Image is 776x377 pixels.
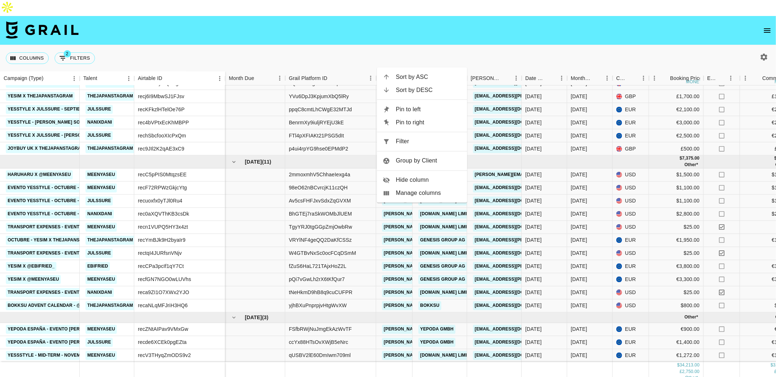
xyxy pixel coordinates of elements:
[613,349,649,362] div: EUR
[525,210,542,218] div: 30/9/2025
[6,275,61,284] a: YESIM x @meenyaseu
[289,210,352,218] div: BhGTEj7raSkWOMbJlUEM
[418,262,467,271] a: Genesis Group AG
[546,73,556,83] button: Sort
[289,326,352,333] div: FSfbRWjNuJmgEkAzWvTF
[649,129,704,143] div: €2,500.00
[649,260,704,273] div: €3,800.00
[138,132,186,139] div: rechSbcfooXIcPxQm
[382,351,538,360] a: [PERSON_NAME][EMAIL_ADDRESS][PERSON_NAME][DOMAIN_NAME]
[6,325,144,334] a: YEPODA España - Evento [PERSON_NAME] (@meenyaseu)
[6,196,110,205] a: Evento YesStyle - Octubre - @julssure
[613,260,649,273] div: EUR
[85,351,117,360] a: meenyaseu
[396,73,461,81] span: Sort by ASC
[473,196,554,205] a: [EMAIL_ADDRESS][DOMAIN_NAME]
[473,144,554,153] a: [EMAIL_ADDRESS][DOMAIN_NAME]
[649,194,704,208] div: $1,100.00
[473,249,554,258] a: [EMAIL_ADDRESS][DOMAIN_NAME]
[396,118,461,127] span: Pin to right
[289,289,353,296] div: tNeHkmD9hB8q9cuCUFPR
[229,312,239,322] button: hide children
[289,339,348,346] div: ccYx88HTsOvXWjB5eNrc
[382,275,538,284] a: [PERSON_NAME][EMAIL_ADDRESS][PERSON_NAME][DOMAIN_NAME]
[396,157,461,165] span: Group by Client
[613,143,649,156] div: GBP
[289,93,349,100] div: YVu6DpJ3KpjumXbQ5lRy
[85,196,113,205] a: julssure
[525,145,542,152] div: 29/8/2025
[6,222,162,232] a: Transport Expenses - Event YesStyle October @meenyaseu
[85,275,117,284] a: meenyaseu
[616,71,628,85] div: Currency
[571,171,587,179] div: Oct '25
[85,222,117,232] a: meenyaseu
[649,336,704,349] div: €1,400.00
[525,71,546,85] div: Date Created
[289,106,352,113] div: ppqC8cmtLhCWgE32MTJd
[680,362,700,368] div: 34,213.00
[138,184,187,192] div: recF72RPWzGkjcYtg
[525,263,542,270] div: 24/9/2025
[638,73,649,84] button: Menu
[85,209,114,218] a: nanixdani
[80,71,134,85] div: Talent
[684,315,698,320] span: € 3,572.00
[613,323,649,336] div: EUR
[396,86,461,95] span: Sort by DESC
[6,338,140,347] a: YEPODA España - Evento [PERSON_NAME] (@julssure)
[686,80,703,84] div: money
[382,209,538,218] a: [PERSON_NAME][EMAIL_ADDRESS][PERSON_NAME][DOMAIN_NAME]
[467,71,522,85] div: Booker
[682,156,700,162] div: 7,375.00
[6,249,162,258] a: Transport Expenses - Evento YesStyle October @julssure
[613,273,649,286] div: EUR
[473,351,554,360] a: [EMAIL_ADDRESS][DOMAIN_NAME]
[649,221,704,234] div: $25.00
[382,325,538,334] a: [PERSON_NAME][EMAIL_ADDRESS][PERSON_NAME][DOMAIN_NAME]
[501,73,511,83] button: Sort
[649,103,704,116] div: €2,100.00
[473,275,592,284] a: [EMAIL_ADDRESS][PERSON_NAME][DOMAIN_NAME]
[85,118,114,127] a: nanixdani
[225,71,285,85] div: Month Due
[571,93,587,100] div: Sep '25
[6,144,87,153] a: JOYBUY UK x Thejapanstagram
[138,145,184,152] div: rec9JIl2K2qAE3xC9
[649,273,704,286] div: €3,300.00
[6,351,92,360] a: YessStyle - Mid-Term - NOVEMBER
[396,189,461,198] span: Manage columns
[138,119,189,126] div: rec4bVPtxEcKhMBPP
[571,197,587,205] div: Oct '25
[684,162,698,167] span: € 9,050.00
[649,73,660,84] button: Menu
[473,209,554,218] a: [EMAIL_ADDRESS][DOMAIN_NAME]
[525,224,542,231] div: 30/9/2025
[613,116,649,129] div: EUR
[571,326,587,333] div: Nov '25
[289,184,348,192] div: 98eO62nBCvrcjK11czQH
[682,369,700,375] div: 2,750.00
[760,23,775,38] button: open drawer
[382,288,538,297] a: [PERSON_NAME][EMAIL_ADDRESS][PERSON_NAME][DOMAIN_NAME]
[677,362,680,368] div: $
[138,106,185,113] div: recKFkzlHTelOe76P
[289,352,351,359] div: qUSBV2lE60DmIwm709ml
[377,68,467,203] ul: Menu
[418,275,467,284] a: Genesis Group AG
[85,92,135,101] a: thejapanstagram
[262,314,268,321] span: ( 3 )
[613,71,649,85] div: Currency
[85,338,113,347] a: julssure
[138,302,188,309] div: recaNLqMFJriH3HQ6
[285,71,376,85] div: Grail Platform ID
[473,325,554,334] a: [EMAIL_ADDRESS][DOMAIN_NAME]
[6,170,73,179] a: HARUHARU x @meenyaseu
[649,349,704,362] div: €1,272.00
[473,118,554,127] a: [EMAIL_ADDRESS][DOMAIN_NAME]
[473,105,554,114] a: [EMAIL_ADDRESS][DOMAIN_NAME]
[396,137,461,146] span: Filter
[229,71,254,85] div: Month Due
[85,325,117,334] a: meenyaseu
[289,145,348,152] div: p4ui4rpYG9hse0EPMdP2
